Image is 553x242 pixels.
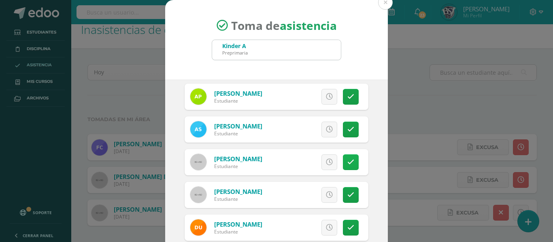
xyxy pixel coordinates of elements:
[214,155,262,163] a: [PERSON_NAME]
[214,196,262,202] div: Estudiante
[190,121,206,137] img: 61f29e6802e09e333b83c7c3b431673a.png
[190,219,206,236] img: 5a27d97d7e45eb5b7870a5c093aedd6a.png
[280,18,337,33] strong: asistencia
[214,220,262,228] a: [PERSON_NAME]
[222,42,248,50] div: Kinder A
[214,130,262,137] div: Estudiante
[231,18,337,33] span: Toma de
[190,187,206,203] img: 60x60
[214,187,262,196] a: [PERSON_NAME]
[222,50,248,56] div: Preprimaria
[190,154,206,170] img: 60x60
[214,89,262,97] a: [PERSON_NAME]
[214,228,262,235] div: Estudiante
[212,40,341,60] input: Busca un grado o sección aquí...
[190,88,206,105] img: 9e33ebd36294ef6f140352cceb2a2174.png
[214,163,262,170] div: Estudiante
[214,97,262,104] div: Estudiante
[214,122,262,130] a: [PERSON_NAME]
